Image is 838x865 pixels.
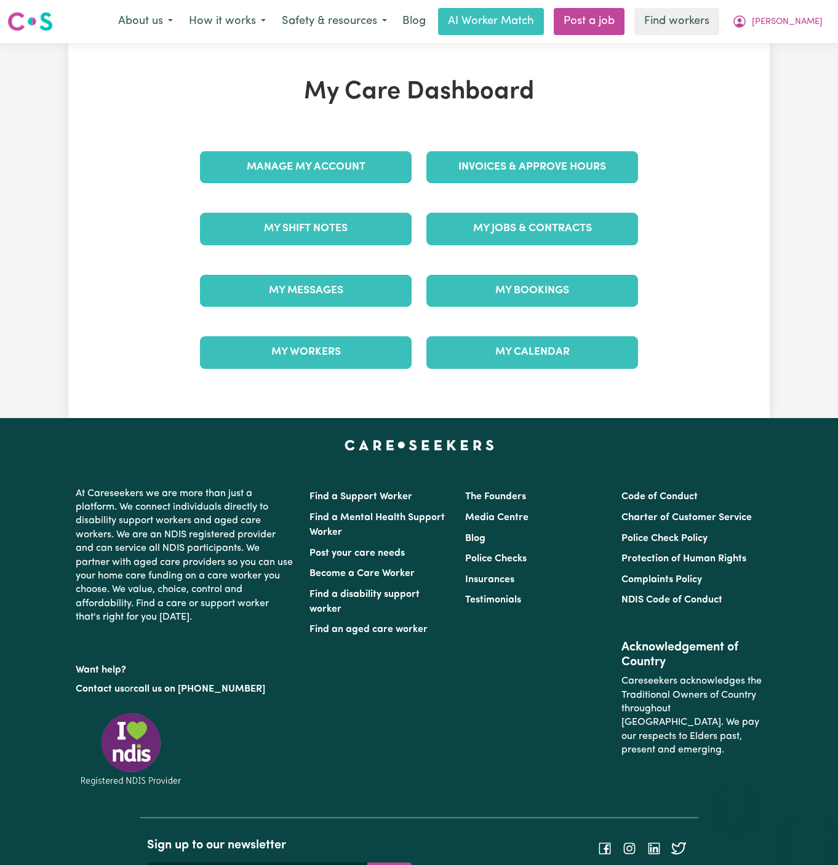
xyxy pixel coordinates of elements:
span: [PERSON_NAME] [752,15,823,29]
a: Insurances [465,575,514,585]
a: Blog [395,8,433,35]
a: Find an aged care worker [309,625,428,634]
a: Follow Careseekers on Twitter [671,843,686,853]
a: Complaints Policy [621,575,702,585]
p: Want help? [76,658,295,677]
button: How it works [181,9,274,34]
p: At Careseekers we are more than just a platform. We connect individuals directly to disability su... [76,482,295,630]
a: Become a Care Worker [309,569,415,579]
a: Protection of Human Rights [621,554,746,564]
img: Careseekers logo [7,10,53,33]
a: Code of Conduct [621,492,698,502]
iframe: Close message [723,786,748,811]
a: My Jobs & Contracts [426,213,638,245]
a: Careseekers logo [7,7,53,36]
h1: My Care Dashboard [193,77,645,107]
p: Careseekers acknowledges the Traditional Owners of Country throughout [GEOGRAPHIC_DATA]. We pay o... [621,669,762,762]
a: call us on [PHONE_NUMBER] [134,684,265,694]
a: Post your care needs [309,548,405,558]
a: Media Centre [465,513,529,523]
a: Police Check Policy [621,534,708,543]
a: My Calendar [426,336,638,368]
h2: Acknowledgement of Country [621,640,762,669]
p: or [76,677,295,701]
a: Follow Careseekers on Instagram [622,843,637,853]
a: Contact us [76,684,124,694]
a: Follow Careseekers on LinkedIn [647,843,661,853]
a: Testimonials [465,595,521,605]
a: Charter of Customer Service [621,513,752,523]
a: Blog [465,534,485,543]
button: Safety & resources [274,9,395,34]
a: My Shift Notes [200,213,412,245]
a: My Bookings [426,275,638,307]
a: Find a disability support worker [309,590,420,614]
a: My Workers [200,336,412,368]
a: NDIS Code of Conduct [621,595,722,605]
a: My Messages [200,275,412,307]
a: Careseekers home page [345,440,494,450]
a: Find a Support Worker [309,492,412,502]
a: Follow Careseekers on Facebook [597,843,612,853]
h2: Sign up to our newsletter [147,838,412,853]
a: Post a job [554,8,625,35]
a: Find workers [634,8,719,35]
a: Find a Mental Health Support Worker [309,513,445,537]
button: My Account [724,9,831,34]
button: About us [110,9,181,34]
a: Police Checks [465,554,527,564]
iframe: Button to launch messaging window [789,816,828,855]
a: Invoices & Approve Hours [426,151,638,183]
a: AI Worker Match [438,8,544,35]
a: Manage My Account [200,151,412,183]
img: Registered NDIS provider [76,711,186,788]
a: The Founders [465,492,526,502]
